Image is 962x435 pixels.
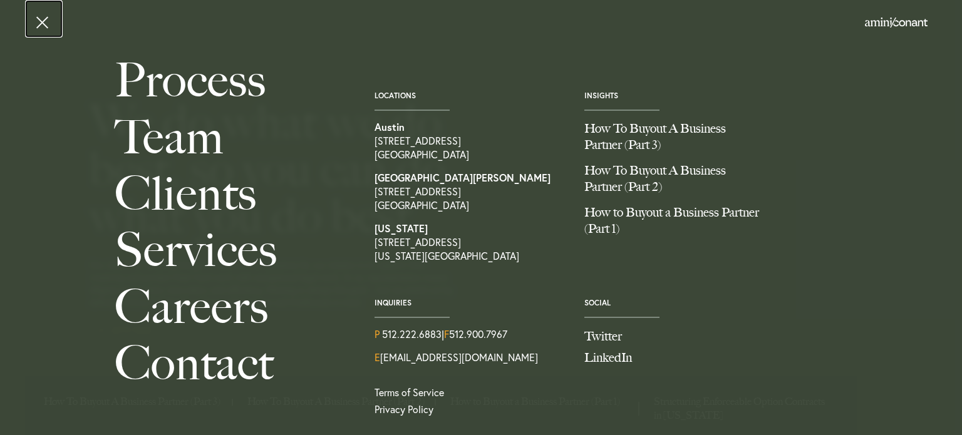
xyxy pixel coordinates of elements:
[375,171,566,212] a: View on map
[375,327,566,341] div: | 512.900.7967
[375,222,566,263] a: View on map
[375,120,566,161] a: View on map
[865,18,928,28] img: Amini & Conant
[115,335,346,391] a: Contact
[375,299,566,307] span: Inquiries
[375,222,428,235] strong: [US_STATE]
[115,109,346,165] a: Team
[375,402,566,416] a: Privacy Policy
[375,120,405,133] strong: Austin
[584,91,618,100] a: Insights
[584,327,775,345] a: Follow us on Twitter
[584,162,775,204] a: How To Buyout A Business Partner (Part 2)
[584,204,775,246] a: How to Buyout a Business Partner (Part 1)
[584,120,775,162] a: How To Buyout A Business Partner (Part 3)
[375,351,538,364] a: Email Us
[375,171,551,184] strong: [GEOGRAPHIC_DATA][PERSON_NAME]
[444,327,449,341] span: F
[375,351,380,364] span: E
[115,165,346,222] a: Clients
[375,386,444,399] a: Terms of Service
[115,279,346,335] a: Careers
[375,91,416,100] a: Locations
[115,52,346,108] a: Process
[584,349,775,367] a: Join us on LinkedIn
[584,299,775,307] span: Social
[115,222,346,278] a: Services
[375,327,380,341] span: P
[382,327,442,341] a: Call us at 5122226883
